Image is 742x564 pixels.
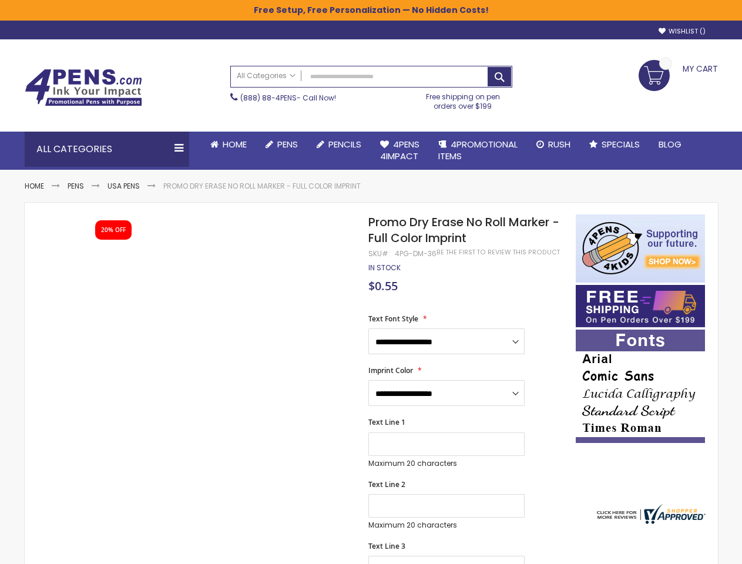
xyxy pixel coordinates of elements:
span: In stock [368,263,401,273]
span: $0.55 [368,278,398,294]
a: Pens [256,132,307,157]
a: Be the first to review this product [437,248,560,257]
img: 4pens.com widget logo [594,504,706,524]
p: Maximum 20 characters [368,459,525,468]
span: Pencils [328,138,361,150]
a: Pencils [307,132,371,157]
span: - Call Now! [240,93,336,103]
a: Specials [580,132,649,157]
a: 4Pens4impact [371,132,429,170]
div: 4PG-DM-36 [395,249,437,258]
img: Free shipping on orders over $199 [576,285,705,327]
a: 4pens.com certificate URL [594,516,706,526]
span: Specials [602,138,640,150]
span: Text Line 2 [368,479,405,489]
span: 4Pens 4impact [380,138,419,162]
a: Rush [527,132,580,157]
span: Blog [659,138,681,150]
a: Wishlist [659,27,706,36]
span: Home [223,138,247,150]
a: (888) 88-4PENS [240,93,297,103]
span: Text Line 1 [368,417,405,427]
p: Maximum 20 characters [368,521,525,530]
img: 4pens 4 kids [576,214,705,283]
span: Promo Dry Erase No Roll Marker - Full Color Imprint [368,214,559,246]
span: Rush [548,138,570,150]
span: 4PROMOTIONAL ITEMS [438,138,518,162]
img: 4Pens Custom Pens and Promotional Products [25,69,142,106]
a: Home [201,132,256,157]
a: USA Pens [108,181,140,191]
span: Text Font Style [368,314,418,324]
div: All Categories [25,132,189,167]
a: Pens [68,181,84,191]
a: All Categories [231,66,301,86]
span: Text Line 3 [368,541,405,551]
strong: SKU [368,249,390,258]
div: Availability [368,263,401,273]
img: font-personalization-examples [576,330,705,443]
span: Pens [277,138,298,150]
a: Home [25,181,44,191]
a: 4PROMOTIONALITEMS [429,132,527,170]
div: 20% OFF [101,226,126,234]
a: Blog [649,132,691,157]
span: Imprint Color [368,365,413,375]
div: Free shipping on pen orders over $199 [414,88,512,111]
li: Promo Dry Erase No Roll Marker - Full Color Imprint [163,182,361,191]
span: All Categories [237,71,296,80]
